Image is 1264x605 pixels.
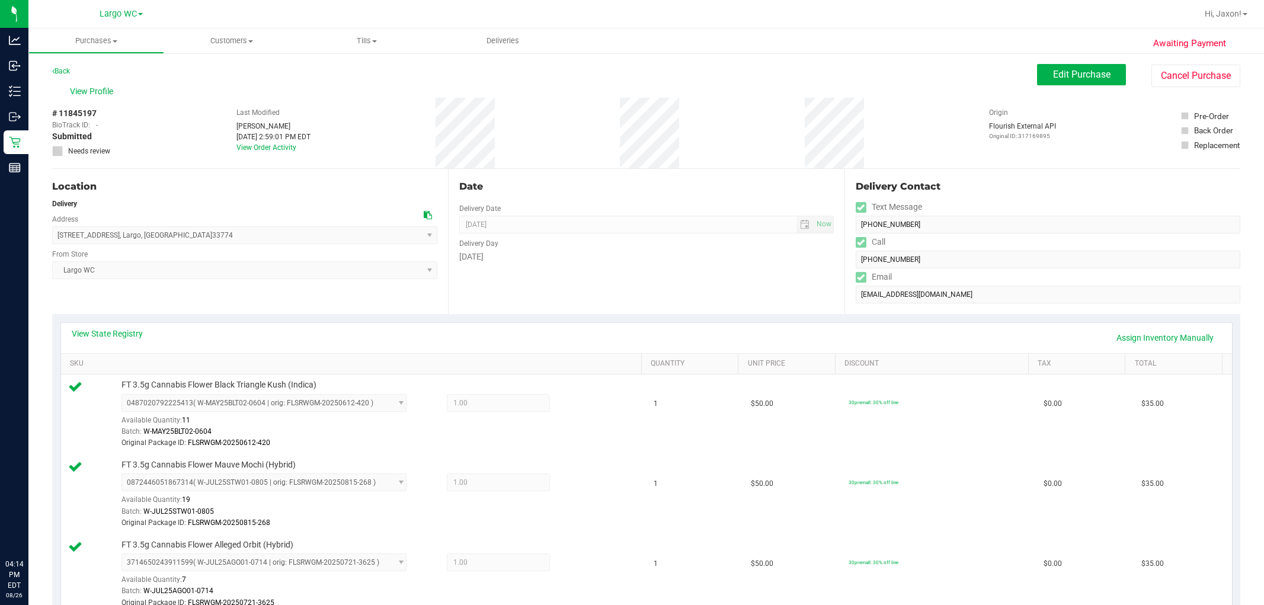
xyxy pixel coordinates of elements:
span: FT 3.5g Cannabis Flower Black Triangle Kush (Indica) [121,379,316,390]
span: - [96,120,98,130]
a: Discount [844,359,1024,369]
span: 30premall: 30% off line [849,399,898,405]
inline-svg: Retail [9,136,21,148]
inline-svg: Outbound [9,111,21,123]
div: Replacement [1194,139,1240,151]
span: $0.00 [1044,558,1062,569]
span: Batch: [121,427,142,436]
span: $50.00 [751,558,773,569]
iframe: Resource center [12,510,47,546]
inline-svg: Reports [9,162,21,174]
span: 30premall: 30% off line [849,559,898,565]
span: Purchases [29,36,164,46]
div: Delivery Contact [856,180,1240,194]
a: Assign Inventory Manually [1109,328,1221,348]
div: Location [52,180,437,194]
span: 19 [182,495,190,504]
div: Available Quantity: [121,412,421,435]
a: Customers [164,28,300,53]
div: Copy address to clipboard [424,209,432,222]
div: Available Quantity: [121,571,421,594]
span: Tills [300,36,434,46]
span: Edit Purchase [1053,69,1111,80]
span: Hi, Jaxon! [1205,9,1241,18]
inline-svg: Inbound [9,60,21,72]
inline-svg: Inventory [9,85,21,97]
a: Back [52,67,70,75]
div: Flourish External API [989,121,1056,140]
label: Origin [989,107,1008,118]
div: Pre-Order [1194,110,1229,122]
a: Quantity [651,359,734,369]
p: 04:14 PM EDT [5,559,23,591]
input: Format: (999) 999-9999 [856,216,1240,233]
span: FLSRWGM-20250612-420 [188,438,270,447]
span: BioTrack ID: [52,120,90,130]
span: # 11845197 [52,107,97,120]
span: Deliveries [471,36,535,46]
a: Tills [299,28,435,53]
p: 08/26 [5,591,23,600]
span: 30premall: 30% off line [849,479,898,485]
span: View Profile [70,85,117,98]
label: Call [856,233,885,251]
span: Needs review [68,146,110,156]
span: Awaiting Payment [1153,37,1226,50]
a: View State Registry [72,328,143,340]
div: [PERSON_NAME] [236,121,311,132]
div: Available Quantity: [121,491,421,514]
a: Unit Price [748,359,831,369]
input: Format: (999) 999-9999 [856,251,1240,268]
inline-svg: Analytics [9,34,21,46]
label: Delivery Day [459,238,498,249]
span: 1 [654,478,658,489]
p: Original ID: 317169895 [989,132,1056,140]
span: 1 [654,558,658,569]
div: Date [459,180,833,194]
span: $0.00 [1044,398,1062,409]
span: W-JUL25STW01-0805 [143,507,214,516]
span: 1 [654,398,658,409]
span: FT 3.5g Cannabis Flower Alleged Orbit (Hybrid) [121,539,293,550]
div: [DATE] [459,251,833,263]
span: Batch: [121,507,142,516]
label: From Store [52,249,88,260]
span: $50.00 [751,398,773,409]
label: Address [52,214,78,225]
a: SKU [70,359,637,369]
div: [DATE] 2:59:01 PM EDT [236,132,311,142]
span: Submitted [52,130,92,143]
button: Edit Purchase [1037,64,1126,85]
a: Deliveries [435,28,571,53]
div: Back Order [1194,124,1233,136]
a: View Order Activity [236,143,296,152]
span: FT 3.5g Cannabis Flower Mauve Mochi (Hybrid) [121,459,296,470]
span: $0.00 [1044,478,1062,489]
span: $35.00 [1141,398,1164,409]
span: Original Package ID: [121,518,186,527]
button: Cancel Purchase [1151,65,1240,87]
span: $50.00 [751,478,773,489]
a: Purchases [28,28,164,53]
span: FLSRWGM-20250815-268 [188,518,270,527]
label: Last Modified [236,107,280,118]
span: 11 [182,416,190,424]
span: Largo WC [100,9,137,19]
span: $35.00 [1141,558,1164,569]
label: Delivery Date [459,203,501,214]
span: Original Package ID: [121,438,186,447]
label: Text Message [856,199,922,216]
span: $35.00 [1141,478,1164,489]
strong: Delivery [52,200,77,208]
span: 7 [182,575,186,584]
span: Customers [164,36,300,46]
a: Total [1135,359,1218,369]
span: W-JUL25AGO01-0714 [143,587,213,595]
label: Email [856,268,892,286]
a: Tax [1038,359,1121,369]
span: Batch: [121,587,142,595]
span: W-MAY25BLT02-0604 [143,427,212,436]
